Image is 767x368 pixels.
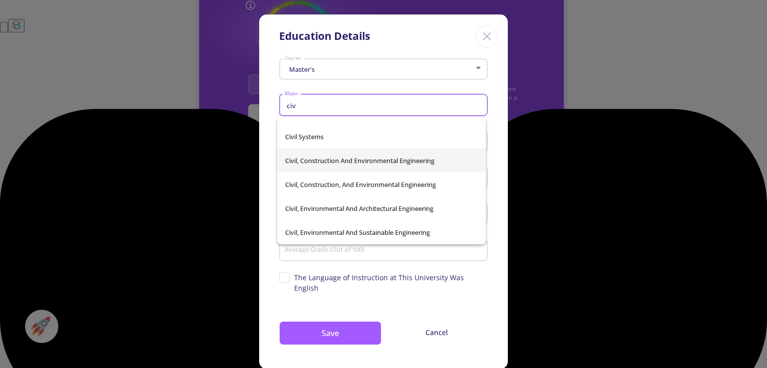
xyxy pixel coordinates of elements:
[476,25,498,47] div: Close
[285,125,478,149] span: Civil Systems
[287,65,315,74] span: Master's
[279,321,382,345] button: Save
[285,173,478,196] span: Civil, Construction, And Environmental Engineering
[285,149,478,173] span: Civil, Construction And Environmental Engineering
[285,220,478,244] span: Civil, Environmental And Sustainable Engineering
[285,196,478,220] span: Civil, Environmental And Architectural Engineering
[385,321,488,344] button: Cancel
[279,28,370,44] div: Education Details
[294,272,488,293] span: The Language of Instruction at This University Was English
